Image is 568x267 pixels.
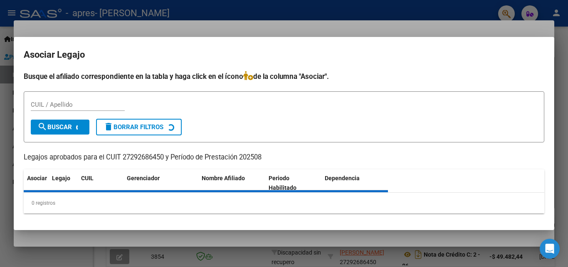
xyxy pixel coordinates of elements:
button: Buscar [31,120,89,135]
span: CUIL [81,175,94,181]
span: Nombre Afiliado [202,175,245,181]
span: Buscar [37,123,72,131]
mat-icon: delete [104,122,114,132]
datatable-header-cell: Legajo [49,169,78,197]
button: Borrar Filtros [96,119,182,135]
datatable-header-cell: Gerenciador [123,169,198,197]
h2: Asociar Legajo [24,47,544,63]
span: Gerenciador [127,175,160,181]
span: Asociar [27,175,47,181]
div: Open Intercom Messenger [540,239,560,259]
datatable-header-cell: Asociar [24,169,49,197]
h4: Busque el afiliado correspondiente en la tabla y haga click en el ícono de la columna "Asociar". [24,71,544,82]
span: Legajo [52,175,70,181]
div: 0 registros [24,193,544,213]
span: Borrar Filtros [104,123,163,131]
p: Legajos aprobados para el CUIT 27292686450 y Período de Prestación 202508 [24,152,544,163]
span: Dependencia [325,175,360,181]
datatable-header-cell: Nombre Afiliado [198,169,265,197]
span: Periodo Habilitado [269,175,296,191]
datatable-header-cell: Periodo Habilitado [265,169,321,197]
mat-icon: search [37,122,47,132]
datatable-header-cell: Dependencia [321,169,388,197]
datatable-header-cell: CUIL [78,169,123,197]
